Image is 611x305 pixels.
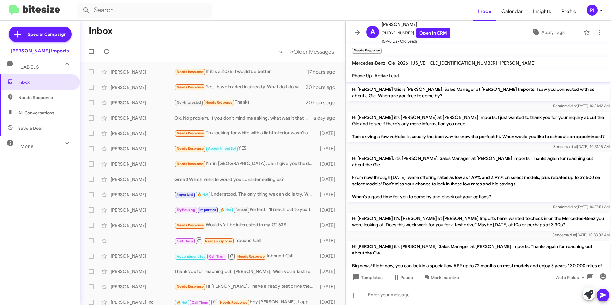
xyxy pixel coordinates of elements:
[174,129,317,137] div: Thx looking for white with a light interior wasn't able to follow the link I'll look at website
[398,60,408,66] span: 2026
[77,3,212,18] input: Search
[581,5,604,16] button: RI
[382,38,450,44] span: 15-90 Day Old Leads
[528,2,556,21] a: Insights
[177,254,205,259] span: Appointment Set
[177,131,204,135] span: Needs Response
[174,160,317,168] div: I'm in [GEOGRAPHIC_DATA], can I give you the details and you can give me approximate How much?
[553,144,610,149] span: Sender [DATE] 10:31:15 AM
[28,31,66,37] span: Special Campaign
[18,79,73,85] span: Inbox
[237,254,265,259] span: Needs Response
[209,254,226,259] span: Call Them
[111,268,174,275] div: [PERSON_NAME]
[177,301,188,305] span: 🔥 Hot
[111,222,174,229] div: [PERSON_NAME]
[11,48,69,54] div: [PERSON_NAME] Imports
[347,152,610,202] p: Hi [PERSON_NAME], it’s [PERSON_NAME], Sales Manager at [PERSON_NAME] Imports. Thanks again for re...
[382,20,450,28] span: [PERSON_NAME]
[553,232,610,237] span: Sender [DATE] 10:33:02 AM
[565,232,576,237] span: said at
[111,69,174,75] div: [PERSON_NAME]
[174,68,307,75] div: If it is a 2026 it would be better
[352,60,385,66] span: Mercedes-Benz
[174,83,306,91] div: Yes I have traded in already. What do I do with the old plates?
[347,83,610,101] p: Hi [PERSON_NAME] this is [PERSON_NAME], Sales Manager at [PERSON_NAME] Imports. I saw you connect...
[89,26,112,36] h1: Inbox
[20,144,34,149] span: More
[317,284,340,290] div: [DATE]
[347,213,610,231] p: Hi [PERSON_NAME] It's [PERSON_NAME] at [PERSON_NAME] Imports here, wanted to check in on the Merc...
[174,237,317,245] div: Inbound Call
[18,125,42,131] span: Save a Deal
[111,161,174,167] div: [PERSON_NAME]
[9,27,72,42] a: Special Campaign
[553,204,610,209] span: Sender [DATE] 10:27:51 AM
[496,2,528,21] span: Calendar
[174,176,317,183] div: Great! Which vehicle would you consider selling us?
[317,145,340,152] div: [DATE]
[317,222,340,229] div: [DATE]
[307,69,340,75] div: 17 hours ago
[220,208,231,212] span: 🔥 Hot
[177,85,204,89] span: Needs Response
[174,99,306,106] div: Thanks
[375,73,399,79] span: Active Lead
[174,206,317,214] div: Perfect. I'll reach out to you then. Have a great trip! We'll talk soon.
[317,268,340,275] div: [DATE]
[174,268,317,275] div: Thank you for reaching out, [PERSON_NAME]. Wish you a fast recovery and we will talk soon.
[515,27,580,38] button: Apply Tags
[111,115,174,121] div: [PERSON_NAME]
[566,204,577,209] span: said at
[177,162,204,166] span: Needs Response
[199,208,216,212] span: Important
[566,144,577,149] span: said at
[111,192,174,198] div: [PERSON_NAME]
[197,192,208,197] span: 🔥 Hot
[208,146,236,151] span: Appointment Set
[556,272,587,283] span: Auto Fields
[111,130,174,137] div: [PERSON_NAME]
[174,252,317,260] div: Inbound Call
[111,207,174,213] div: [PERSON_NAME]
[388,272,418,283] button: Pause
[418,272,464,283] button: Mark Inactive
[290,48,293,56] span: »
[177,223,204,227] span: Needs Response
[317,253,340,259] div: [DATE]
[431,272,459,283] span: Mark Inactive
[566,103,577,108] span: said at
[370,27,375,37] span: A
[317,207,340,213] div: [DATE]
[347,112,610,142] p: Hi [PERSON_NAME] it's [PERSON_NAME] at [PERSON_NAME] Imports. I just wanted to thank you for your...
[177,208,195,212] span: Try Pausing
[177,192,193,197] span: Important
[351,272,383,283] span: Templates
[388,60,395,66] span: Gle
[347,241,610,291] p: Hi [PERSON_NAME] it's [PERSON_NAME], Sales Manager at [PERSON_NAME] Imports. Thanks again for rea...
[177,146,204,151] span: Needs Response
[352,48,382,54] small: Needs Response
[220,301,247,305] span: Needs Response
[382,28,450,38] span: [PHONE_NUMBER]
[275,45,338,58] nav: Page navigation example
[293,48,334,55] span: Older Messages
[174,283,317,290] div: Hi [PERSON_NAME], I have already test drive the car but nobody gave me the call for final papers ...
[317,176,340,183] div: [DATE]
[174,222,317,229] div: Would y'all be interested in my GT 63S
[541,27,565,38] span: Apply Tags
[473,2,496,21] span: Inbox
[416,28,450,38] a: Open in CRM
[177,285,204,289] span: Needs Response
[306,84,340,90] div: 20 hours ago
[111,84,174,90] div: [PERSON_NAME]
[313,115,340,121] div: a day ago
[553,103,610,108] span: Sender [DATE] 10:21:42 AM
[275,45,286,58] button: Previous
[317,130,340,137] div: [DATE]
[556,2,581,21] a: Profile
[20,64,39,70] span: Labels
[18,110,54,116] span: All Conversations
